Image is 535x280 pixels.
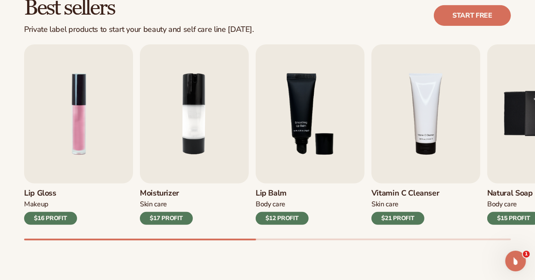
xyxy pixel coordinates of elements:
[24,212,77,225] div: $16 PROFIT
[24,189,77,198] h3: Lip Gloss
[24,200,77,209] div: Makeup
[140,212,193,225] div: $17 PROFIT
[256,212,309,225] div: $12 PROFIT
[256,44,365,225] a: 3 / 9
[256,189,309,198] h3: Lip Balm
[140,200,193,209] div: Skin Care
[434,5,511,26] a: Start free
[24,44,133,225] a: 1 / 9
[371,212,424,225] div: $21 PROFIT
[256,200,309,209] div: Body Care
[371,44,480,225] a: 4 / 9
[140,189,193,198] h3: Moisturizer
[505,251,526,271] iframe: Intercom live chat
[140,44,249,225] a: 2 / 9
[24,25,254,34] div: Private label products to start your beauty and self care line [DATE].
[523,251,530,258] span: 1
[371,189,439,198] h3: Vitamin C Cleanser
[371,200,439,209] div: Skin Care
